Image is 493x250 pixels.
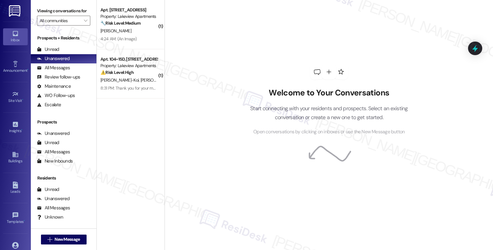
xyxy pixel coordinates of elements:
div: Unanswered [37,196,70,202]
div: New Inbounds [37,158,73,164]
div: Apt. [STREET_ADDRESS] [100,7,157,13]
p: Start connecting with your residents and prospects. Select an existing conversation or create a n... [241,104,417,122]
div: Unanswered [37,130,70,137]
span: New Message [55,236,80,243]
i:  [47,237,52,242]
a: Leads [3,180,28,196]
div: Unread [37,139,59,146]
span: • [21,128,22,132]
span: [PERSON_NAME]-Koi [100,77,141,83]
button: New Message [41,235,87,244]
div: Escalate [37,102,61,108]
span: [PERSON_NAME] [100,28,131,34]
div: Prospects [31,119,96,125]
div: Apt. 104~15D, [STREET_ADDRESS] [100,56,157,62]
a: Templates • [3,210,28,227]
div: Review follow-ups [37,74,80,80]
input: All communities [40,16,80,26]
div: Prospects + Residents [31,35,96,41]
div: 8:31 PM: Thank you for your message. Our offices are currently closed, but we will contact you wh... [100,85,460,91]
div: WO Follow-ups [37,92,75,99]
div: All Messages [37,65,70,71]
span: • [27,67,28,72]
span: • [24,219,25,223]
h2: Welcome to Your Conversations [241,88,417,98]
a: Buildings [3,149,28,166]
div: Unknown [37,214,63,220]
div: All Messages [37,149,70,155]
div: Unanswered [37,55,70,62]
i:  [84,18,87,23]
div: All Messages [37,205,70,211]
div: Property: Lakeview Apartments [100,62,157,69]
div: Property: Lakeview Apartments [100,13,157,20]
strong: ⚠️ Risk Level: High [100,70,134,75]
span: • [22,98,23,102]
a: Insights • [3,119,28,136]
a: Inbox [3,28,28,45]
a: Site Visit • [3,89,28,106]
span: [PERSON_NAME]-Koi [141,77,181,83]
span: Open conversations by clicking on inboxes or use the New Message button [253,128,405,136]
img: ResiDesk Logo [9,5,22,17]
div: Residents [31,175,96,181]
div: 4:24 AM: (An Image) [100,36,137,42]
div: Maintenance [37,83,71,90]
div: Unread [37,186,59,193]
label: Viewing conversations for [37,6,90,16]
div: Unread [37,46,59,53]
strong: 🔧 Risk Level: Medium [100,20,141,26]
